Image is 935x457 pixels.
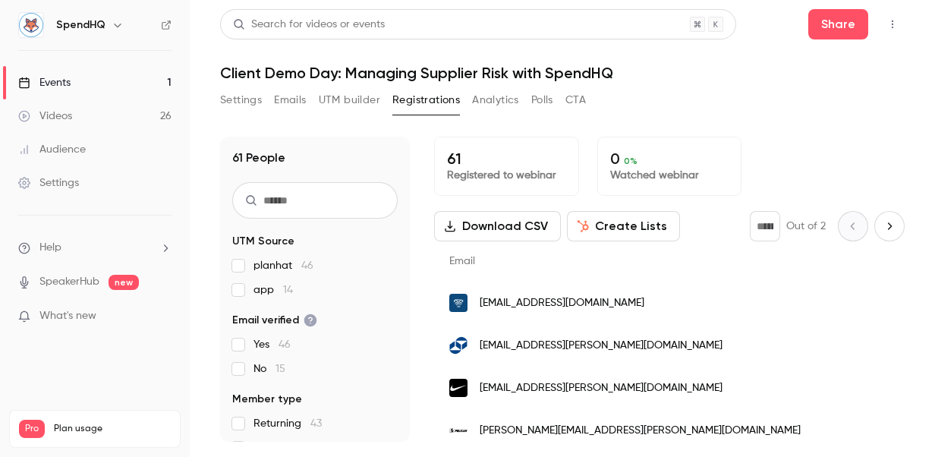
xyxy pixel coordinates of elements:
[39,308,96,324] span: What's new
[567,211,680,241] button: Create Lists
[220,64,905,82] h1: Client Demo Day: Managing Supplier Risk with SpendHQ
[253,361,285,377] span: No
[232,313,317,328] span: Email verified
[449,336,467,355] img: certifiedgroup.com
[232,149,285,167] h1: 61 People
[18,75,71,90] div: Events
[19,13,43,37] img: SpendHQ
[233,17,385,33] div: Search for videos or events
[472,88,519,112] button: Analytics
[274,88,306,112] button: Emails
[232,234,294,249] span: UTM Source
[449,256,475,266] span: Email
[808,9,868,39] button: Share
[253,258,313,273] span: planhat
[480,338,722,354] span: [EMAIL_ADDRESS][PERSON_NAME][DOMAIN_NAME]
[39,240,61,256] span: Help
[449,428,467,432] img: pelican.com
[232,392,302,407] span: Member type
[310,418,322,429] span: 43
[610,150,729,168] p: 0
[447,150,566,168] p: 61
[480,380,722,396] span: [EMAIL_ADDRESS][PERSON_NAME][DOMAIN_NAME]
[786,219,826,234] p: Out of 2
[392,88,460,112] button: Registrations
[56,17,105,33] h6: SpendHQ
[18,109,72,124] div: Videos
[480,423,801,439] span: [PERSON_NAME][EMAIL_ADDRESS][PERSON_NAME][DOMAIN_NAME]
[18,240,172,256] li: help-dropdown-opener
[220,88,262,112] button: Settings
[39,274,99,290] a: SpeakerHub
[480,295,644,311] span: [EMAIL_ADDRESS][DOMAIN_NAME]
[624,156,637,166] span: 0 %
[18,175,79,191] div: Settings
[447,168,566,183] p: Registered to webinar
[301,260,313,271] span: 46
[610,168,729,183] p: Watched webinar
[253,440,294,455] span: New
[54,423,171,435] span: Plan usage
[18,142,86,157] div: Audience
[279,339,291,350] span: 46
[253,337,291,352] span: Yes
[319,88,380,112] button: UTM builder
[531,88,553,112] button: Polls
[874,211,905,241] button: Next page
[283,285,293,295] span: 14
[449,379,467,397] img: nike.com
[153,310,172,323] iframe: Noticeable Trigger
[434,211,561,241] button: Download CSV
[253,416,322,431] span: Returning
[19,420,45,438] span: Pro
[275,364,285,374] span: 15
[565,88,586,112] button: CTA
[449,294,467,312] img: northwesternmutual.com
[253,282,293,298] span: app
[109,275,139,290] span: new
